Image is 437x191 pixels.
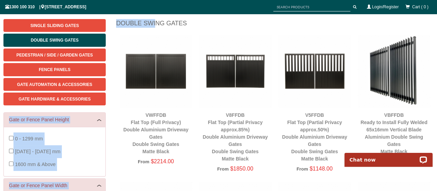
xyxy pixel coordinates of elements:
a: Pedestrian / Side / Garden Gates [3,49,106,61]
span: [DATE] - [DATE] mm [15,149,60,154]
img: V8FFDB - Flat Top (Partial Privacy approx.85%) - Double Aluminium Driveway Gates - Double Swing G... [199,35,272,107]
a: Fence Panels [3,63,106,76]
span: From [217,166,229,172]
span: From [296,166,308,172]
span: $1850.00 [230,166,253,172]
a: VWFFDBFlat Top (Full Privacy)Double Aluminium Driveway GatesDouble Swing GatesMatte Black [123,112,189,154]
h1: Double Swing Gates [116,19,434,31]
span: 1600 mm & Above [15,162,56,167]
span: Cart ( 0 ) [412,5,428,9]
span: 0 - 1299 mm [15,136,43,141]
a: Gate Automation & Accessories [3,78,106,91]
span: 1300 100 310 | [STREET_ADDRESS] [5,5,86,9]
img: VBFFDB - Ready to Install Fully Welded 65x16mm Vertical Blade - Aluminium Double Swing Gates - Ma... [358,35,430,107]
span: $1148.00 [310,166,333,172]
span: From [138,159,149,164]
iframe: LiveChat chat widget [340,145,437,167]
a: V5FFDBFlat Top (Partial Privacy approx.50%)Double Aluminium Driveway GatesDouble Swing GatesMatte... [282,112,347,162]
span: Gate Automation & Accessories [17,82,92,87]
img: V5FFDB - Flat Top (Partial Privacy approx.50%) - Double Aluminium Driveway Gates - Double Swing G... [278,35,351,107]
a: Double Swing Gates [3,34,106,46]
span: Gate Hardware & Accessories [19,97,91,102]
a: Gate Hardware & Accessories [3,93,106,105]
img: VWFFDB - Flat Top (Full Privacy) - Double Aluminium Driveway Gates - Double Swing Gates - Matte B... [120,35,192,107]
span: Double Swing Gates [31,38,78,43]
span: Pedestrian / Side / Garden Gates [17,53,93,58]
a: Gate or Fence Panel Width [9,182,100,189]
a: Gate or Fence Panel Height [9,116,100,123]
span: $2214.00 [151,158,174,164]
a: V8FFDBFlat Top (Partial Privacy approx.85%)Double Aluminium Driveway GatesDouble Swing GatesMatte... [203,112,268,162]
input: SEARCH PRODUCTS [273,3,350,11]
a: Login/Register [372,5,399,9]
span: Single Sliding Gates [30,23,79,28]
a: VBFFDBReady to Install Fully Welded 65x16mm Vertical BladeAluminium Double Swing GatesMatte Black [360,112,427,154]
span: Fence Panels [39,67,70,72]
a: Single Sliding Gates [3,19,106,32]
